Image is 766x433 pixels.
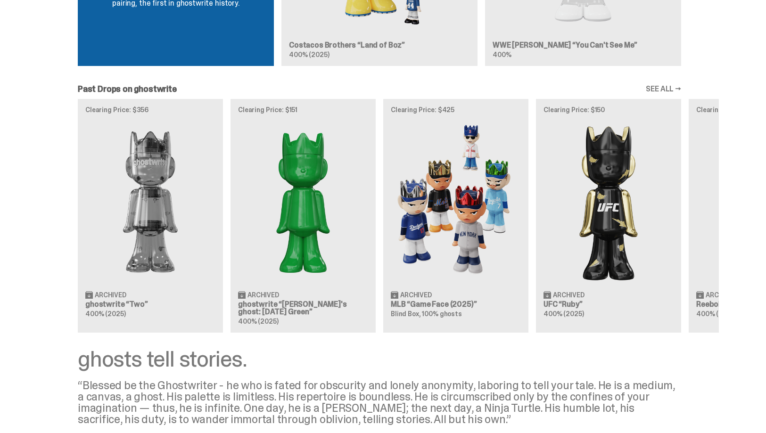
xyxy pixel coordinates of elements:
[85,310,125,318] span: 400% (2025)
[78,348,681,370] div: ghosts tell stories.
[238,121,368,283] img: Schrödinger's ghost: Sunday Green
[536,99,681,333] a: Clearing Price: $150 Ruby Archived
[422,310,461,318] span: 100% ghosts
[289,50,329,59] span: 400% (2025)
[544,310,584,318] span: 400% (2025)
[553,292,585,298] span: Archived
[383,99,528,333] a: Clearing Price: $425 Game Face (2025) Archived
[391,301,521,308] h3: MLB “Game Face (2025)”
[706,292,737,298] span: Archived
[238,301,368,316] h3: ghostwrite “[PERSON_NAME]'s ghost: [DATE] Green”
[238,106,368,113] p: Clearing Price: $151
[646,85,681,93] a: SEE ALL →
[238,317,278,326] span: 400% (2025)
[95,292,126,298] span: Archived
[400,292,432,298] span: Archived
[696,310,736,318] span: 400% (2025)
[85,121,215,283] img: Two
[493,50,511,59] span: 400%
[78,99,223,333] a: Clearing Price: $356 Two Archived
[493,41,674,49] h3: WWE [PERSON_NAME] “You Can't See Me”
[231,99,376,333] a: Clearing Price: $151 Schrödinger's ghost: Sunday Green Archived
[78,85,177,93] h2: Past Drops on ghostwrite
[544,301,674,308] h3: UFC “Ruby”
[391,121,521,283] img: Game Face (2025)
[85,301,215,308] h3: ghostwrite “Two”
[544,121,674,283] img: Ruby
[289,41,470,49] h3: Costacos Brothers “Land of Boz”
[544,106,674,113] p: Clearing Price: $150
[391,106,521,113] p: Clearing Price: $425
[391,310,421,318] span: Blind Box,
[247,292,279,298] span: Archived
[85,106,215,113] p: Clearing Price: $356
